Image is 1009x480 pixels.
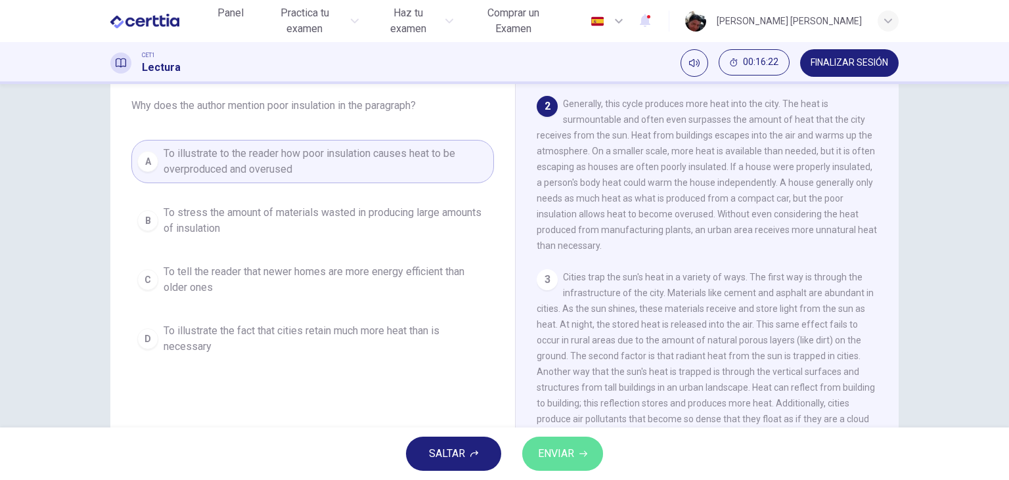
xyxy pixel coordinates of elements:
button: Comprar un Examen [464,1,563,41]
a: CERTTIA logo [110,8,210,34]
div: C [137,269,158,290]
span: ENVIAR [538,445,574,463]
a: Panel [210,1,252,41]
span: To illustrate the fact that cities retain much more heat than is necessary [164,323,488,355]
button: BTo stress the amount of materials wasted in producing large amounts of insulation [131,199,494,242]
span: Generally, this cycle produces more heat into the city. The heat is surmountable and often even s... [537,98,877,251]
button: Practica tu examen [257,1,365,41]
button: ATo illustrate to the reader how poor insulation causes heat to be overproduced and overused [131,140,494,183]
span: Haz tu examen [374,5,441,37]
span: Comprar un Examen [469,5,558,37]
div: D [137,328,158,349]
img: Profile picture [685,11,706,32]
button: CTo tell the reader that newer homes are more energy efficient than older ones [131,258,494,301]
span: Panel [217,5,244,21]
div: 2 [537,96,558,117]
span: CET1 [142,51,155,60]
div: B [137,210,158,231]
div: [PERSON_NAME] [PERSON_NAME] [717,13,862,29]
button: 00:16:22 [719,49,790,76]
span: SALTAR [429,445,465,463]
button: DTo illustrate the fact that cities retain much more heat than is necessary [131,317,494,360]
img: CERTTIA logo [110,8,179,34]
span: 00:16:22 [743,57,778,68]
div: Silenciar [681,49,708,77]
div: A [137,151,158,172]
button: SALTAR [406,437,501,471]
span: FINALIZAR SESIÓN [811,58,888,68]
span: To tell the reader that newer homes are more energy efficient than older ones [164,264,488,295]
span: Cities trap the sun's heat in a variety of ways. The first way is through the infrastructure of t... [537,272,875,456]
button: ENVIAR [522,437,603,471]
div: 3 [537,269,558,290]
h1: Lectura [142,60,181,76]
button: FINALIZAR SESIÓN [800,49,899,77]
button: Haz tu examen [369,1,458,41]
span: Why does the author mention poor insulation in the paragraph? [131,98,494,114]
img: es [589,16,606,26]
button: Panel [210,1,252,25]
span: To stress the amount of materials wasted in producing large amounts of insulation [164,205,488,236]
span: To illustrate to the reader how poor insulation causes heat to be overproduced and overused [164,146,488,177]
span: Practica tu examen [262,5,348,37]
div: Ocultar [719,49,790,77]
